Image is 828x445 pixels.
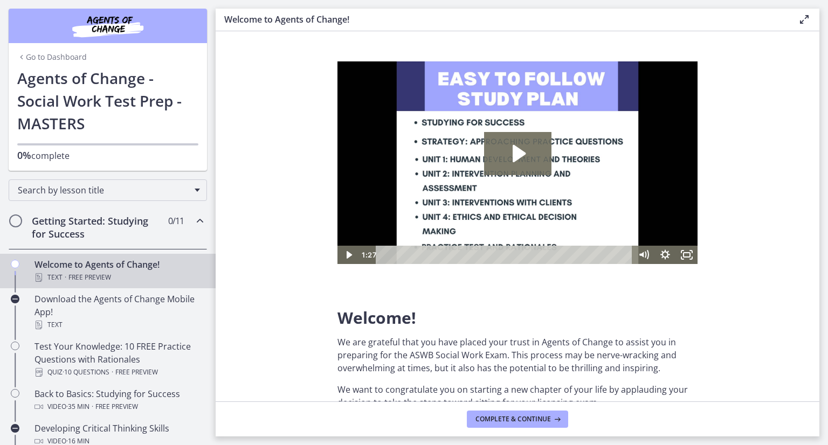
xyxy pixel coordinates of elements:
[34,366,203,379] div: Quiz
[34,293,203,331] div: Download the Agents of Change Mobile App!
[46,184,290,203] div: Playbar
[467,411,568,428] button: Complete & continue
[95,400,138,413] span: Free preview
[17,149,198,162] p: complete
[34,387,203,413] div: Back to Basics: Studying for Success
[9,179,207,201] div: Search by lesson title
[34,318,203,331] div: Text
[224,13,781,26] h3: Welcome to Agents of Change!
[66,400,89,413] span: · 35 min
[339,184,360,203] button: Fullscreen
[34,271,203,284] div: Text
[147,71,214,114] button: Play Video: c1o6hcmjueu5qasqsu00.mp4
[475,415,551,423] span: Complete & continue
[63,366,109,379] span: · 10 Questions
[337,307,416,329] span: Welcome!
[295,184,317,203] button: Mute
[34,340,203,379] div: Test Your Knowledge: 10 FREE Practice Questions with Rationales
[92,400,93,413] span: ·
[17,52,87,62] a: Go to Dashboard
[65,271,66,284] span: ·
[68,271,111,284] span: Free preview
[337,383,698,409] p: We want to congratulate you on starting a new chapter of your life by applauding your decision to...
[168,214,184,227] span: 0 / 11
[337,336,698,374] p: We are grateful that you have placed your trust in Agents of Change to assist you in preparing fo...
[18,184,189,196] span: Search by lesson title
[17,67,198,135] h1: Agents of Change - Social Work Test Prep - MASTERS
[32,214,163,240] h2: Getting Started: Studying for Success
[112,366,113,379] span: ·
[34,400,203,413] div: Video
[17,149,31,162] span: 0%
[317,184,339,203] button: Show settings menu
[115,366,158,379] span: Free preview
[43,13,172,39] img: Agents of Change
[34,258,203,284] div: Welcome to Agents of Change!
